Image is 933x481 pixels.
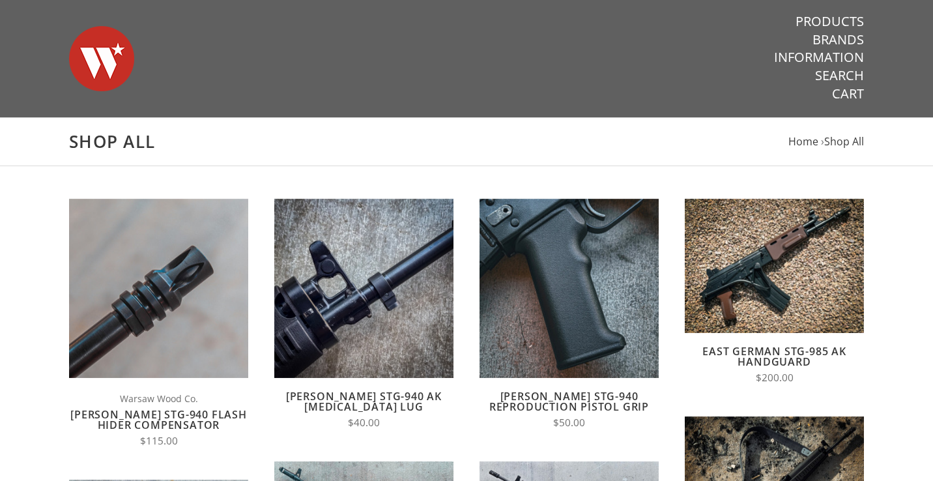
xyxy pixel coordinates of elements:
span: Warsaw Wood Co. [69,391,248,406]
img: East German STG-985 AK Handguard [685,199,864,333]
a: Information [774,49,864,66]
a: [PERSON_NAME] STG-940 Flash Hider Compensator [70,407,247,432]
a: Home [788,134,818,149]
img: Wieger STG-940 Flash Hider Compensator [69,199,248,378]
img: Warsaw Wood Co. [69,13,134,104]
span: $115.00 [140,434,178,448]
a: Cart [832,85,864,102]
a: Search [815,67,864,84]
a: [PERSON_NAME] STG-940 Reproduction Pistol Grip [489,389,649,414]
span: $200.00 [756,371,794,385]
img: Wieger STG-940 Reproduction Pistol Grip [480,199,659,378]
a: Products [796,13,864,30]
img: Wieger STG-940 AK Bayonet Lug [274,199,453,378]
h1: Shop All [69,131,864,153]
a: Shop All [824,134,864,149]
a: [PERSON_NAME] STG-940 AK [MEDICAL_DATA] Lug [286,389,442,414]
span: $40.00 [348,416,380,430]
li: › [821,133,864,151]
a: East German STG-985 AK Handguard [702,344,846,369]
a: Brands [812,31,864,48]
span: $50.00 [553,416,585,430]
